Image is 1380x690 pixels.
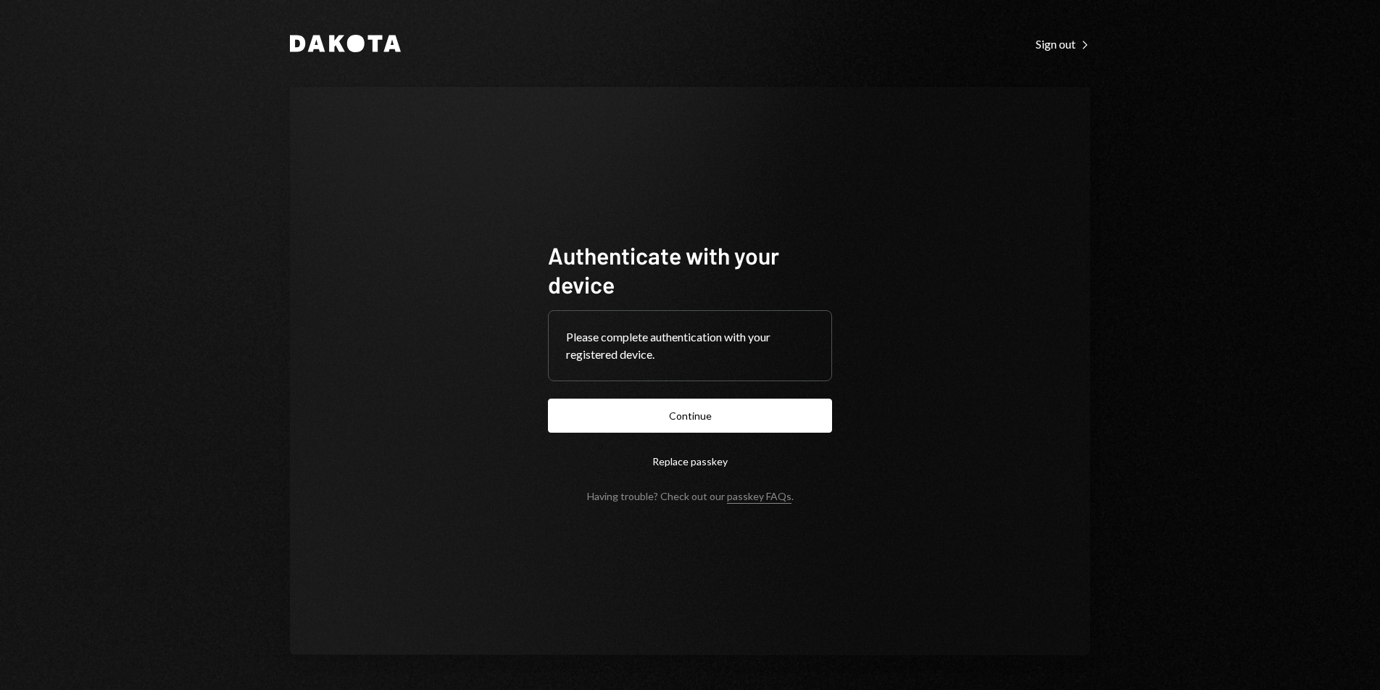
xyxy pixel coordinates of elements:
[566,328,814,363] div: Please complete authentication with your registered device.
[548,399,832,433] button: Continue
[727,490,791,504] a: passkey FAQs
[548,444,832,478] button: Replace passkey
[1036,36,1090,51] a: Sign out
[548,241,832,299] h1: Authenticate with your device
[587,490,794,502] div: Having trouble? Check out our .
[1036,37,1090,51] div: Sign out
